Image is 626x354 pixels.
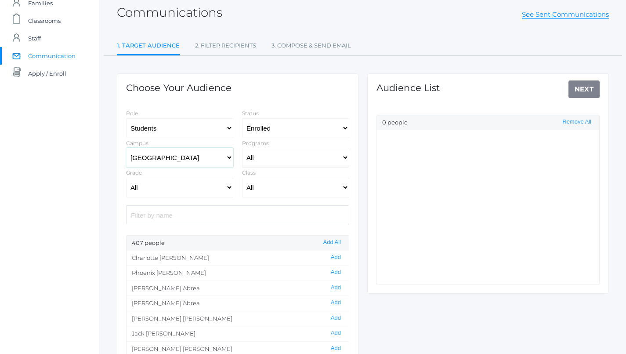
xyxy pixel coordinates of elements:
[126,140,148,146] label: Campus
[242,169,256,176] label: Class
[117,37,180,56] a: 1. Target Audience
[127,326,349,341] li: Jack [PERSON_NAME]
[127,311,349,326] li: [PERSON_NAME] [PERSON_NAME]
[560,118,594,126] button: Remove All
[28,65,66,82] span: Apply / Enroll
[328,284,344,292] button: Add
[28,47,76,65] span: Communication
[377,115,599,130] div: 0 people
[271,37,351,55] a: 3. Compose & Send Email
[127,236,349,251] div: 407 people
[328,299,344,307] button: Add
[117,6,222,19] h2: Communications
[242,110,259,117] label: Status
[127,281,349,296] li: [PERSON_NAME] Abrea
[127,251,349,266] li: Charlotte [PERSON_NAME]
[328,269,344,276] button: Add
[126,169,142,176] label: Grade
[126,83,232,93] h1: Choose Your Audience
[127,296,349,311] li: [PERSON_NAME] Abrea
[522,10,609,19] a: See Sent Communications
[126,110,138,117] label: Role
[321,239,344,246] button: Add All
[328,329,344,337] button: Add
[127,265,349,281] li: Phoenix [PERSON_NAME]
[28,29,41,47] span: Staff
[328,345,344,352] button: Add
[126,205,349,224] input: Filter by name
[376,83,440,93] h1: Audience List
[242,140,269,146] label: Programs
[28,12,61,29] span: Classrooms
[328,254,344,261] button: Add
[328,314,344,322] button: Add
[195,37,256,55] a: 2. Filter Recipients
